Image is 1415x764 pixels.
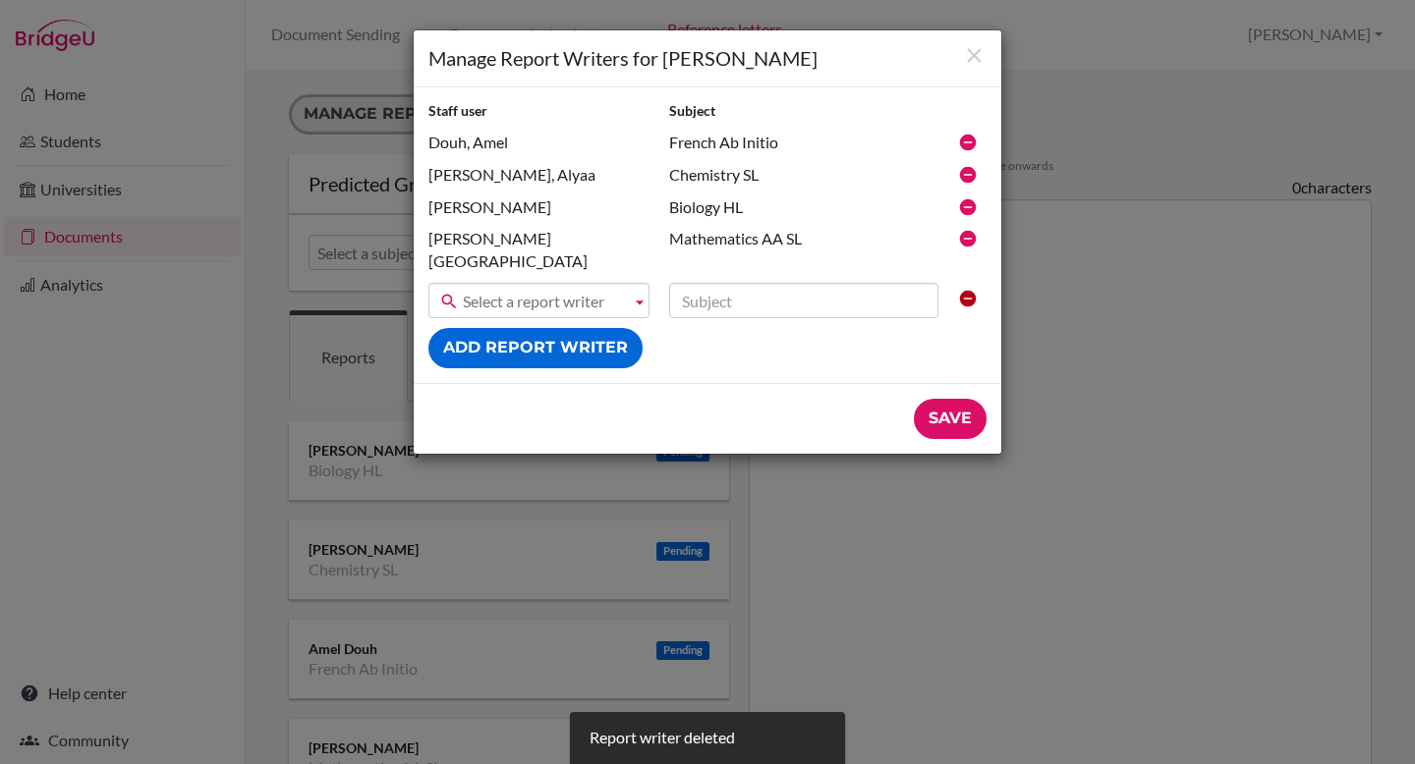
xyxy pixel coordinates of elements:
[669,283,938,318] input: Subject
[962,43,987,70] button: Close
[659,196,948,219] div: Biology HL
[428,328,643,368] button: Add report writer
[419,196,659,219] div: [PERSON_NAME]
[463,284,623,319] span: Select a report writer
[590,727,735,749] div: Report writer deleted
[914,399,987,439] input: Save
[958,133,978,152] i: Remove report writer
[428,45,987,72] h1: Manage Report Writers for [PERSON_NAME]
[428,102,650,121] h2: Staff user
[419,228,659,273] div: [PERSON_NAME][GEOGRAPHIC_DATA]
[669,102,938,121] h2: Subject
[659,132,948,154] div: French Ab Initio
[659,164,948,187] div: Chemistry SL
[958,289,978,308] i: Clear report writer
[659,228,948,250] div: Mathematics AA SL
[419,164,659,187] div: [PERSON_NAME], Alyaa
[419,132,659,154] div: Douh, Amel
[958,165,978,185] i: Remove report writer
[958,197,978,217] i: Remove report writer
[958,229,978,248] i: Remove report writer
